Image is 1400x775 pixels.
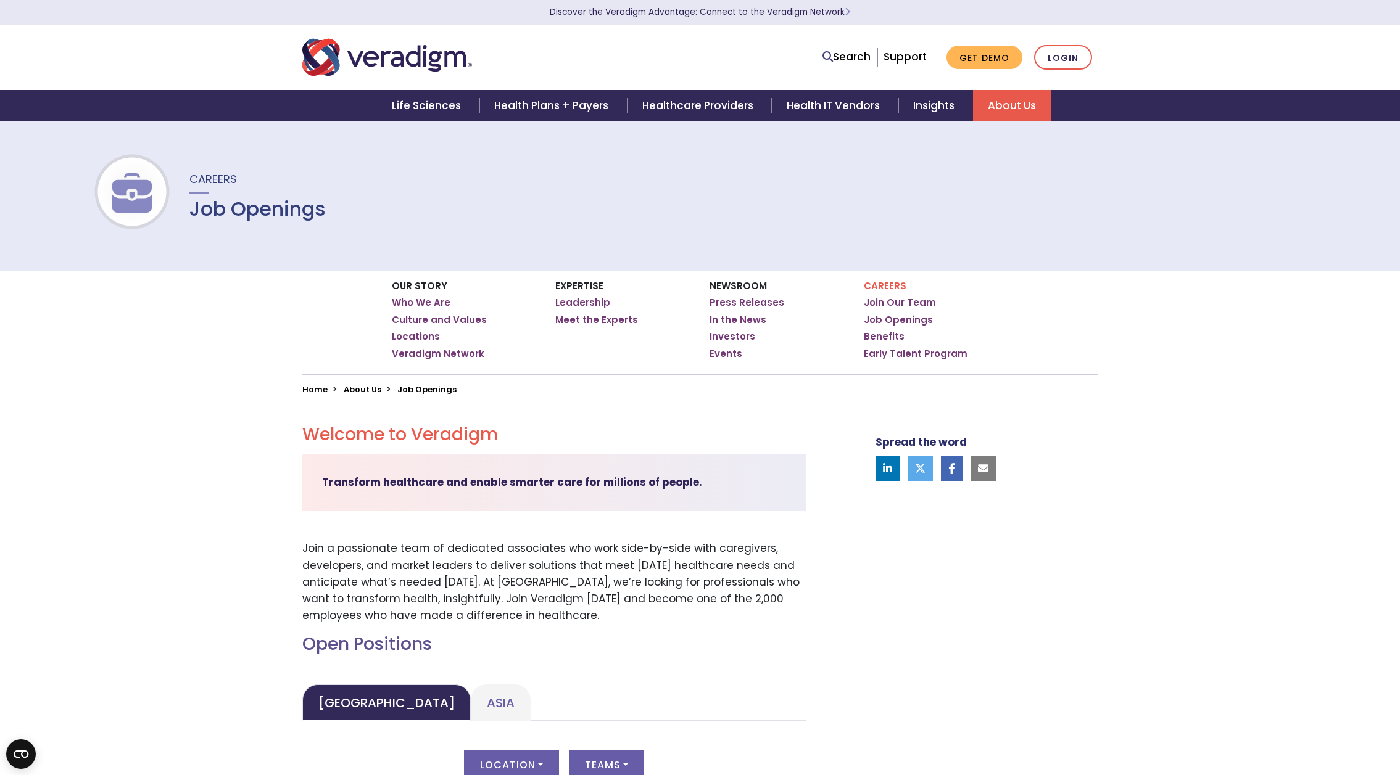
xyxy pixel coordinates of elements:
[344,383,381,395] a: About Us
[864,314,933,326] a: Job Openings
[973,90,1051,121] a: About Us
[864,348,967,360] a: Early Talent Program
[628,90,772,121] a: Healthcare Providers
[898,90,973,121] a: Insights
[392,297,450,309] a: Who We Are
[864,330,905,343] a: Benefits
[392,330,440,343] a: Locations
[555,297,610,309] a: Leadership
[189,171,237,187] span: Careers
[555,314,638,326] a: Meet the Experts
[710,297,784,309] a: Press Releases
[845,6,850,18] span: Learn More
[6,739,36,769] button: Open CMP widget
[392,348,484,360] a: Veradigm Network
[1034,45,1092,70] a: Login
[884,49,927,64] a: Support
[876,435,967,449] strong: Spread the word
[302,634,806,655] h2: Open Positions
[377,90,479,121] a: Life Sciences
[710,348,742,360] a: Events
[302,424,806,445] h2: Welcome to Veradigm
[822,49,871,65] a: Search
[322,475,702,490] strong: Transform healthcare and enable smarter care for millions of people.
[772,90,898,121] a: Health IT Vendors
[392,314,487,326] a: Culture and Values
[550,6,850,18] a: Discover the Veradigm Advantage: Connect to the Veradigm NetworkLearn More
[479,90,627,121] a: Health Plans + Payers
[189,197,326,221] h1: Job Openings
[302,684,471,721] a: [GEOGRAPHIC_DATA]
[302,37,472,78] img: Veradigm logo
[864,297,936,309] a: Join Our Team
[710,314,766,326] a: In the News
[302,540,806,624] p: Join a passionate team of dedicated associates who work side-by-side with caregivers, developers,...
[710,330,755,343] a: Investors
[471,684,531,721] a: Asia
[302,383,328,395] a: Home
[946,46,1022,70] a: Get Demo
